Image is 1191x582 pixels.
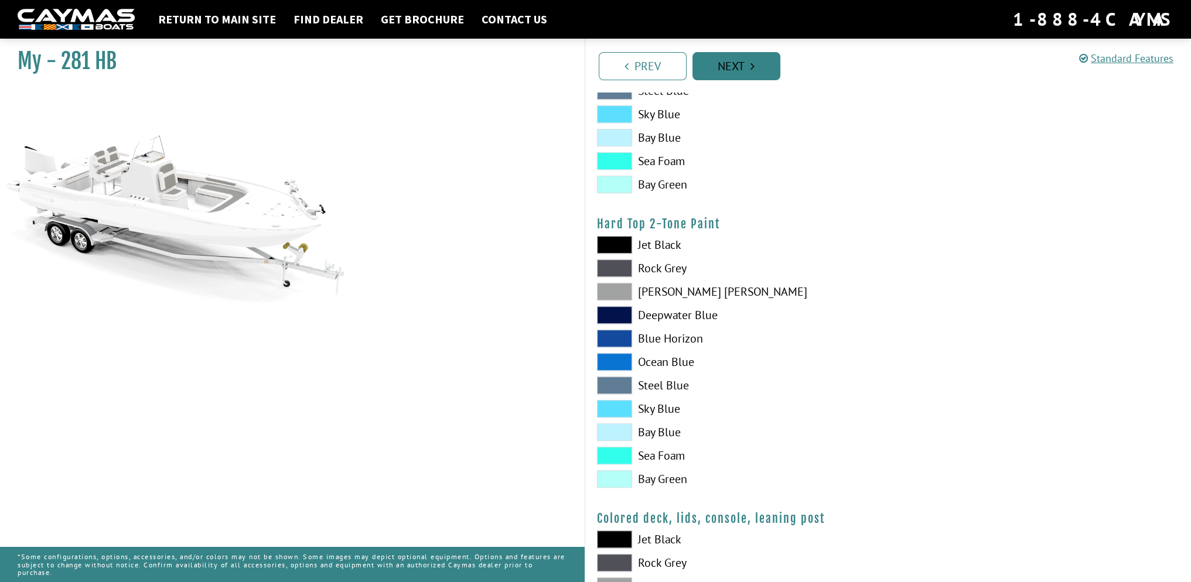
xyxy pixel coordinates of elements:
a: Get Brochure [375,12,470,27]
label: Sea Foam [597,447,876,464]
label: Sea Foam [597,152,876,170]
label: [PERSON_NAME] [PERSON_NAME] [597,283,876,300]
label: Deepwater Blue [597,306,876,324]
label: Jet Black [597,236,876,254]
label: Bay Green [597,176,876,193]
label: Rock Grey [597,554,876,571]
p: *Some configurations, options, accessories, and/or colors may not be shown. Some images may depic... [18,547,567,582]
div: 1-888-4CAYMAS [1013,6,1173,32]
a: Standard Features [1079,52,1173,65]
h4: Hard Top 2-Tone Paint [597,217,1180,231]
label: Rock Grey [597,259,876,277]
label: Steel Blue [597,376,876,394]
label: Sky Blue [597,400,876,417]
a: Find Dealer [288,12,369,27]
a: Contact Us [476,12,553,27]
a: Next [692,52,780,80]
label: Sky Blue [597,105,876,123]
label: Jet Black [597,530,876,548]
label: Bay Blue [597,129,876,146]
a: Prev [599,52,687,80]
label: Bay Green [597,470,876,488]
a: Return to main site [152,12,282,27]
label: Ocean Blue [597,353,876,371]
img: white-logo-c9c8dbefe5ff5ceceb0f0178aa75bf4bb51f6bca0971e226c86eb53dfe498488.png [18,9,135,30]
h1: My - 281 HB [18,48,555,74]
label: Bay Blue [597,423,876,441]
label: Blue Horizon [597,330,876,347]
h4: Colored deck, lids, console, leaning post [597,511,1180,526]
